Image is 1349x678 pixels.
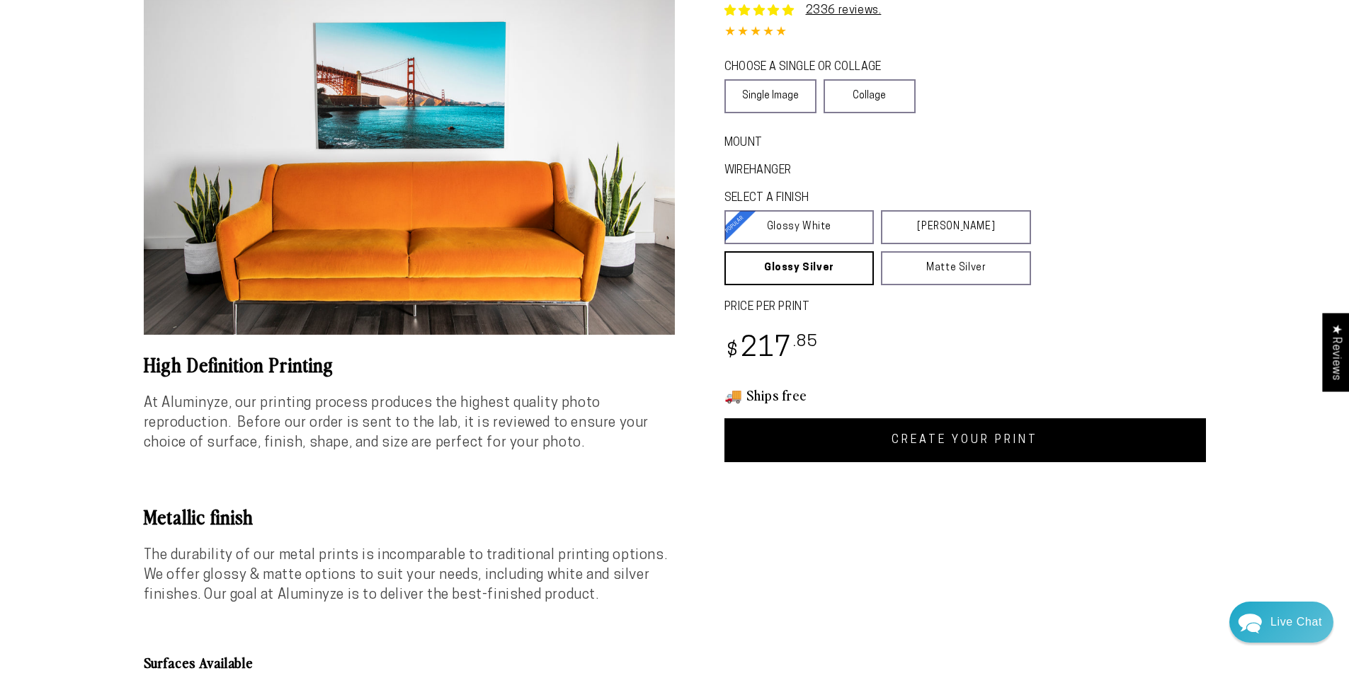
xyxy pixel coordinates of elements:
a: Glossy White [724,210,875,244]
div: Chat widget toggle [1229,602,1333,643]
div: Click to open Judge.me floating reviews tab [1322,313,1349,391]
h3: 🚚 Ships free [724,386,1206,404]
label: PRICE PER PRINT [724,299,1206,316]
sup: .85 [793,334,819,350]
a: Single Image [724,79,816,113]
div: 4.85 out of 5.0 stars [724,23,1206,43]
b: Metallic finish [144,502,254,529]
b: High Definition Printing [144,350,334,377]
a: Glossy Silver [724,251,875,285]
legend: Mount [724,135,749,151]
a: CREATE YOUR PRINT [724,418,1206,462]
b: Surfaces Available [144,653,253,672]
a: [PERSON_NAME] [881,210,1031,244]
legend: SELECT A FINISH [724,190,997,207]
legend: WireHanger [724,163,765,179]
legend: CHOOSE A SINGLE OR COLLAGE [724,59,903,76]
a: Matte Silver [881,251,1031,285]
bdi: 217 [724,335,819,363]
span: At Aluminyze, our printing process produces the highest quality photo reproduction. Before our or... [144,396,649,450]
div: Contact Us Directly [1270,602,1322,643]
span: $ [727,342,739,361]
span: The durability of our metal prints is incomparable to traditional printing options. We offer glos... [144,548,671,602]
a: 2336 reviews. [806,5,882,16]
a: Collage [824,79,916,113]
